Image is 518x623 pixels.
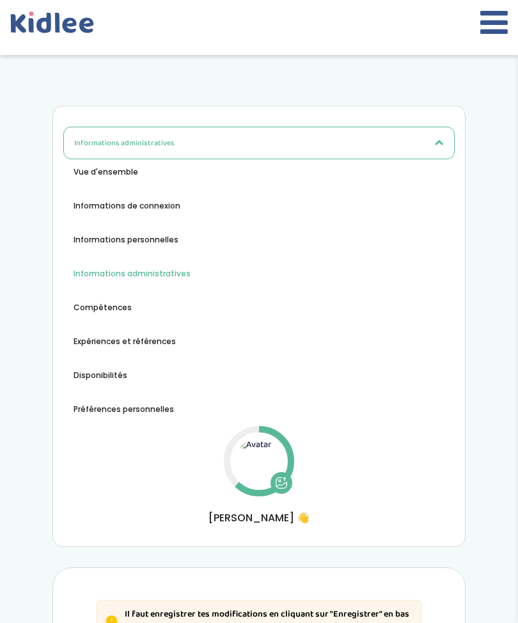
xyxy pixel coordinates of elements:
[63,336,186,347] button: Expériences et références
[74,200,180,212] span: Informations de connexion
[63,166,148,178] button: Vue d'ensemble
[63,302,142,313] button: Compétences
[74,336,176,347] span: Expériences et références
[63,404,184,415] button: Préférences personnelles
[63,370,137,381] button: Disponibilités
[74,302,132,313] span: Compétences
[63,510,455,526] span: [PERSON_NAME] 👋
[74,137,175,149] span: Informations administratives
[74,166,138,178] span: Vue d'ensemble
[74,268,191,280] span: Informations administratives
[63,127,455,159] button: Informations administratives
[236,438,282,484] img: Avatar
[74,370,127,381] span: Disponibilités
[74,234,178,246] span: Informations personnelles
[63,268,201,280] button: Informations administratives
[63,234,189,246] button: Informations personnelles
[74,404,174,415] span: Préférences personnelles
[63,200,191,212] button: Informations de connexion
